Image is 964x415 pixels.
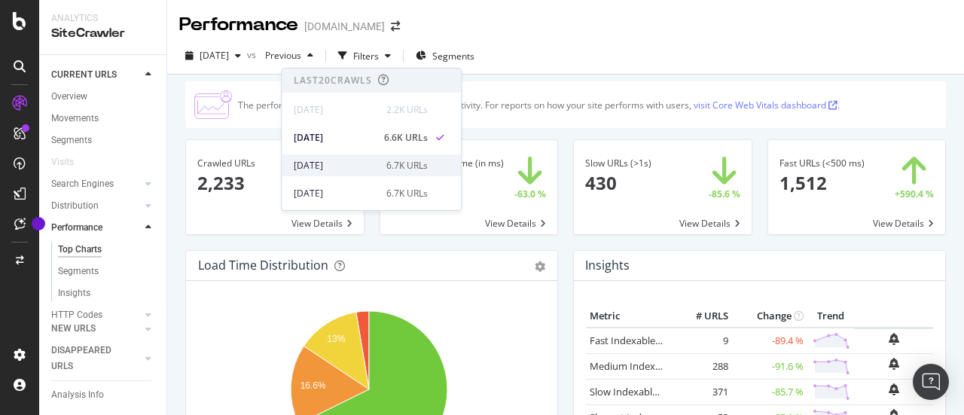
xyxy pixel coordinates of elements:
[51,321,96,337] div: NEW URLS
[889,383,899,395] div: bell-plus
[586,305,672,328] th: Metric
[590,385,725,398] a: Slow Indexable URLs (1 s < 2 s)
[51,67,141,83] a: CURRENT URLS
[51,307,102,323] div: HTTP Codes
[300,380,326,391] text: 16.6%
[259,44,319,68] button: Previous
[384,131,428,145] div: 6.6K URLs
[732,328,807,354] td: -89.4 %
[672,305,732,328] th: # URLS
[590,359,761,373] a: Medium Indexable URLs (500 ms < 1 s)
[51,25,154,42] div: SiteCrawler
[51,133,156,148] a: Segments
[913,364,949,400] div: Open Intercom Messenger
[51,111,99,127] div: Movements
[585,255,630,276] h4: Insights
[179,12,298,38] div: Performance
[807,305,854,328] th: Trend
[51,343,127,374] div: DISAPPEARED URLS
[58,285,156,301] a: Insights
[386,159,428,172] div: 6.7K URLs
[58,285,90,301] div: Insights
[391,21,400,32] div: arrow-right-arrow-left
[51,67,117,83] div: CURRENT URLS
[247,48,259,61] span: vs
[294,159,377,172] div: [DATE]
[386,103,428,117] div: 2.2K URLs
[353,50,379,63] div: Filters
[386,187,428,200] div: 6.7K URLs
[51,220,102,236] div: Performance
[179,44,247,68] button: [DATE]
[889,333,899,345] div: bell-plus
[198,258,328,273] div: Load Time Distribution
[889,358,899,370] div: bell-plus
[51,154,89,170] a: Visits
[51,220,141,236] a: Performance
[259,49,301,62] span: Previous
[51,387,156,403] a: Analysis Info
[332,44,397,68] button: Filters
[694,99,840,111] a: visit Core Web Vitals dashboard .
[294,103,377,117] div: [DATE]
[51,111,156,127] a: Movements
[294,74,372,87] div: Last 20 Crawls
[51,154,74,170] div: Visits
[32,217,45,230] div: Tooltip anchor
[590,334,725,347] a: Fast Indexable URLs (<500 ms)
[732,305,807,328] th: Change
[51,307,141,323] a: HTTP Codes
[51,176,114,192] div: Search Engines
[58,264,99,279] div: Segments
[194,90,232,119] img: CjTTJyXI.png
[51,89,87,105] div: Overview
[672,353,732,379] td: 288
[410,44,480,68] button: Segments
[51,89,156,105] a: Overview
[51,198,99,214] div: Distribution
[732,379,807,404] td: -85.7 %
[51,321,141,337] a: NEW URLS
[51,198,141,214] a: Distribution
[51,133,92,148] div: Segments
[51,343,141,374] a: DISAPPEARED URLS
[304,19,385,34] div: [DOMAIN_NAME]
[732,353,807,379] td: -91.6 %
[535,261,545,272] div: gear
[58,264,156,279] a: Segments
[51,176,141,192] a: Search Engines
[58,242,102,258] div: Top Charts
[294,187,377,200] div: [DATE]
[294,131,375,145] div: [DATE]
[327,334,345,344] text: 13%
[672,328,732,354] td: 9
[238,99,840,111] div: The performance reports in this section reflect bot activity. For reports on how your site perfor...
[672,379,732,404] td: 371
[51,12,154,25] div: Analytics
[51,387,104,403] div: Analysis Info
[432,50,474,63] span: Segments
[58,242,156,258] a: Top Charts
[200,49,229,62] span: 2025 Sep. 23rd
